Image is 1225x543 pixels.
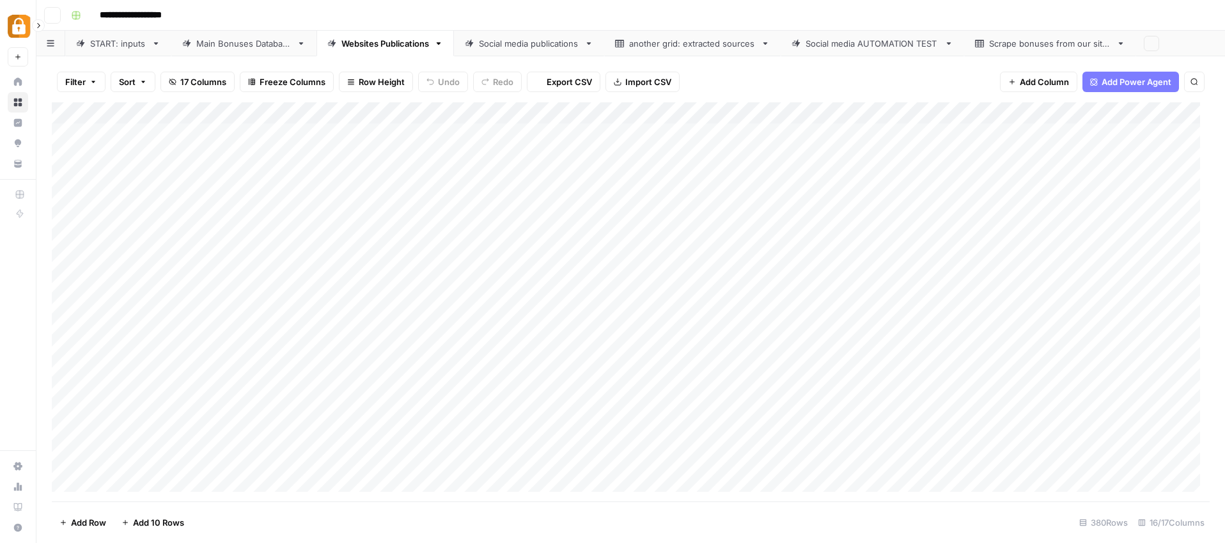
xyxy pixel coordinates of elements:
button: Undo [418,72,468,92]
div: 380 Rows [1074,512,1133,533]
span: Add Column [1020,75,1069,88]
span: Add Power Agent [1102,75,1171,88]
a: Browse [8,92,28,113]
button: Export CSV [527,72,600,92]
div: Main Bonuses Database [196,37,292,50]
div: START: inputs [90,37,146,50]
button: Sort [111,72,155,92]
button: Add Column [1000,72,1077,92]
span: Row Height [359,75,405,88]
button: Row Height [339,72,413,92]
a: Home [8,72,28,92]
span: Sort [119,75,136,88]
span: Import CSV [625,75,671,88]
span: Add 10 Rows [133,516,184,529]
a: Websites Publications [316,31,454,56]
div: Scrape bonuses from our sites [989,37,1111,50]
button: Add Row [52,512,114,533]
a: Scrape bonuses from our sites [964,31,1136,56]
a: Opportunities [8,133,28,153]
button: Help + Support [8,517,28,538]
span: Redo [493,75,513,88]
button: Import CSV [605,72,680,92]
a: Usage [8,476,28,497]
a: Learning Hub [8,497,28,517]
div: Websites Publications [341,37,429,50]
div: another grid: extracted sources [629,37,756,50]
span: 17 Columns [180,75,226,88]
a: Settings [8,456,28,476]
span: Undo [438,75,460,88]
a: Main Bonuses Database [171,31,316,56]
div: 16/17 Columns [1133,512,1210,533]
button: Add Power Agent [1082,72,1179,92]
div: Social media publications [479,37,579,50]
button: 17 Columns [160,72,235,92]
img: Adzz Logo [8,15,31,38]
button: Filter [57,72,105,92]
a: START: inputs [65,31,171,56]
a: Social media publications [454,31,604,56]
button: Freeze Columns [240,72,334,92]
button: Workspace: Adzz [8,10,28,42]
button: Add 10 Rows [114,512,192,533]
div: Social media AUTOMATION TEST [806,37,939,50]
a: Your Data [8,153,28,174]
span: Add Row [71,516,106,529]
a: another grid: extracted sources [604,31,781,56]
a: Social media AUTOMATION TEST [781,31,964,56]
span: Export CSV [547,75,592,88]
a: Insights [8,113,28,133]
button: Redo [473,72,522,92]
span: Filter [65,75,86,88]
span: Freeze Columns [260,75,325,88]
